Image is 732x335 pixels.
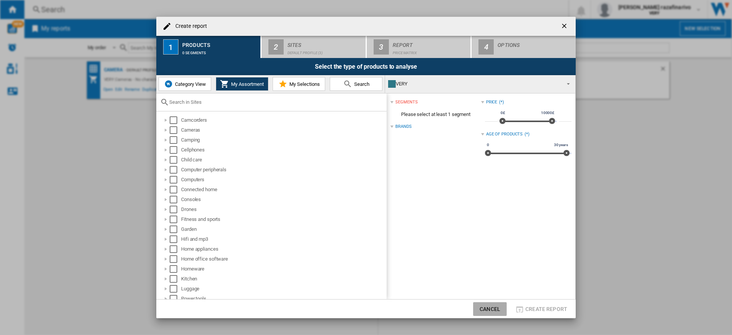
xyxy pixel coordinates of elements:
h4: Create report [172,23,207,30]
div: 1 [163,39,178,55]
div: Computer peripherals [181,166,385,174]
md-checkbox: Select [170,275,181,283]
md-checkbox: Select [170,136,181,144]
div: Camcorders [181,116,385,124]
span: My Assortment [229,81,264,87]
span: 10000£ [540,110,555,116]
button: Create report [513,302,570,316]
div: Brands [395,124,411,130]
div: Default profile (3) [287,47,363,55]
div: Child care [181,156,385,164]
div: Select the type of products to analyse [156,58,576,75]
md-checkbox: Select [170,156,181,164]
md-checkbox: Select [170,245,181,253]
button: getI18NText('BUTTONS.CLOSE_DIALOG') [557,19,573,34]
md-checkbox: Select [170,196,181,203]
div: Price [486,99,498,105]
md-checkbox: Select [170,216,181,223]
div: 3 [374,39,389,55]
div: Home office software [181,255,385,263]
div: 0 segments [182,47,257,55]
div: 4 [478,39,494,55]
div: Hifi and mp3 [181,235,385,243]
md-checkbox: Select [170,255,181,263]
div: Power tools [181,295,385,303]
md-checkbox: Select [170,146,181,154]
div: Kitchen [181,275,385,283]
button: Category View [159,77,211,91]
button: Cancel [473,302,507,316]
md-checkbox: Select [170,166,181,174]
span: 0£ [499,110,506,116]
div: Camping [181,136,385,144]
div: 2 [268,39,284,55]
span: Create report [525,306,567,312]
button: 1 Products 0 segments [156,36,261,58]
div: Homeware [181,265,385,273]
md-checkbox: Select [170,265,181,273]
div: Sites [287,39,363,47]
span: Category View [173,81,206,87]
span: 30 years [553,142,569,148]
div: Products [182,39,257,47]
span: Please select at least 1 segment [390,107,481,122]
div: Fitness and sports [181,216,385,223]
button: My Assortment [216,77,268,91]
input: Search in Sites [169,99,383,105]
span: My Selections [287,81,320,87]
span: Search [352,81,369,87]
div: Options [498,39,573,47]
md-checkbox: Select [170,126,181,134]
div: segments [395,99,417,105]
button: My Selections [273,77,325,91]
md-checkbox: Select [170,295,181,303]
div: Price Matrix [393,47,468,55]
div: Computers [181,176,385,184]
md-checkbox: Select [170,225,181,233]
img: wiser-icon-blue.png [164,79,173,89]
md-checkbox: Select [170,285,181,293]
div: Connected home [181,186,385,193]
md-checkbox: Select [170,176,181,184]
div: Consoles [181,196,385,203]
button: 4 Options [472,36,576,58]
button: 2 Sites Default profile (3) [262,36,366,58]
div: Garden [181,225,385,233]
button: 3 Report Price Matrix [367,36,472,58]
div: Luggage [181,285,385,293]
div: Age of products [486,131,523,137]
md-checkbox: Select [170,206,181,213]
ng-md-icon: getI18NText('BUTTONS.CLOSE_DIALOG') [560,22,570,31]
md-checkbox: Select [170,186,181,193]
span: 0 [486,142,490,148]
div: Cameras [181,126,385,134]
div: Drones [181,206,385,213]
div: Report [393,39,468,47]
button: Search [330,77,382,91]
div: VERY [388,79,560,89]
div: Home appliances [181,245,385,253]
div: Cellphones [181,146,385,154]
md-checkbox: Select [170,116,181,124]
md-checkbox: Select [170,235,181,243]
